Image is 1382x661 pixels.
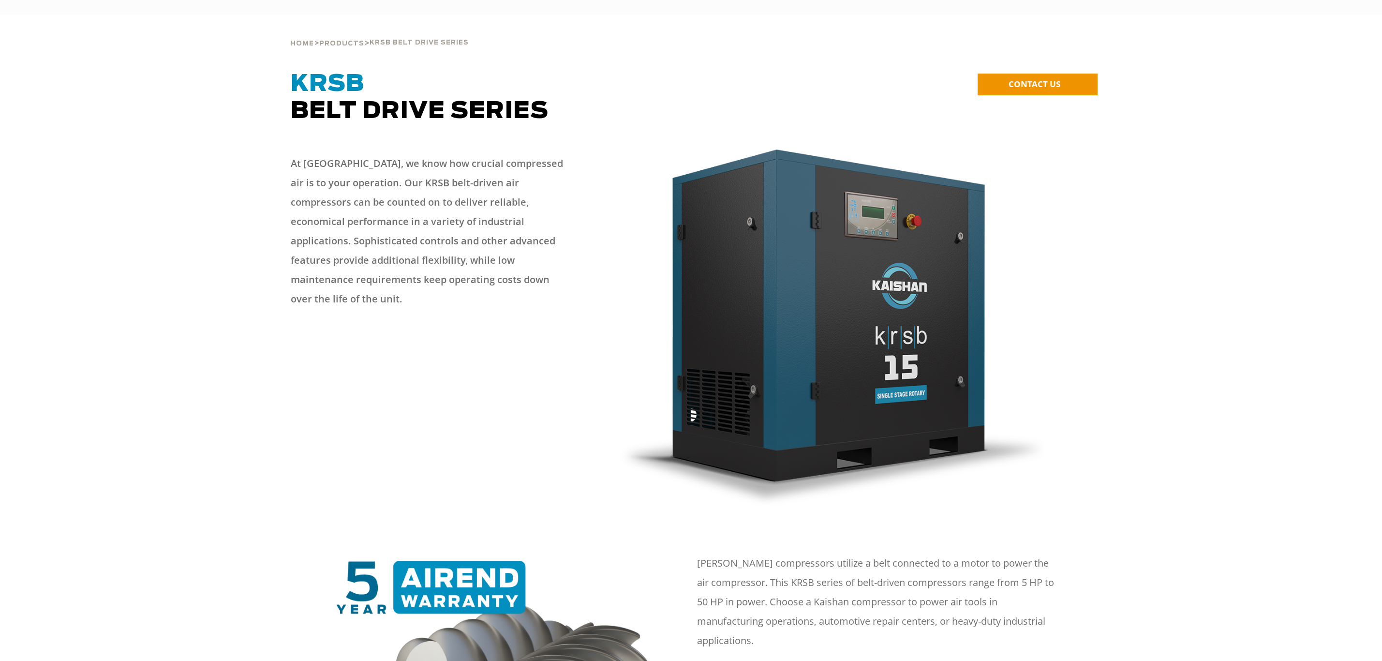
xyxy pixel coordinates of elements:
span: krsb belt drive series [370,40,469,46]
a: Products [319,39,364,47]
span: KRSB [291,73,364,96]
span: Belt Drive Series [291,73,549,123]
span: Products [319,41,364,47]
span: CONTACT US [1009,78,1060,90]
p: [PERSON_NAME] compressors utilize a belt connected to a motor to power the air compressor. This K... [697,554,1059,650]
img: krsb15 [616,144,1044,505]
a: Home [290,39,314,47]
a: CONTACT US [978,74,1098,95]
span: Home [290,41,314,47]
div: > > [290,15,469,51]
p: At [GEOGRAPHIC_DATA], we know how crucial compressed air is to your operation. Our KRSB belt-driv... [291,154,571,309]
